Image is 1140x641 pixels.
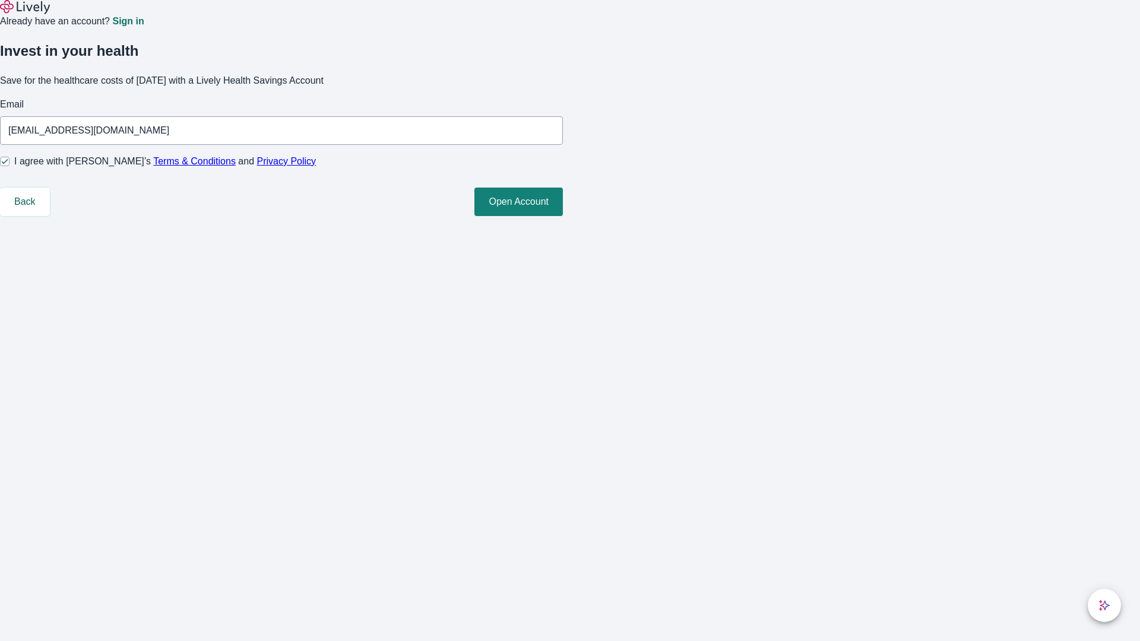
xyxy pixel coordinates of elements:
button: Open Account [474,188,563,216]
span: I agree with [PERSON_NAME]’s and [14,154,316,169]
a: Privacy Policy [257,156,316,166]
button: chat [1088,589,1121,622]
a: Sign in [112,17,144,26]
a: Terms & Conditions [153,156,236,166]
svg: Lively AI Assistant [1098,599,1110,611]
